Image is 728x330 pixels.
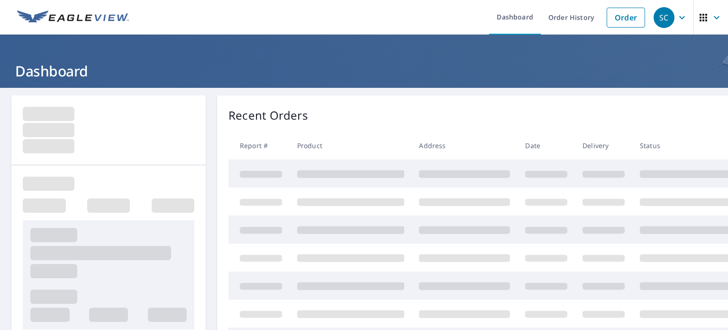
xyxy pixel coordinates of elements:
[518,132,575,160] th: Date
[228,132,290,160] th: Report #
[654,7,674,28] div: SC
[607,8,645,28] a: Order
[290,132,412,160] th: Product
[17,10,129,25] img: EV Logo
[11,61,717,81] h1: Dashboard
[228,107,308,124] p: Recent Orders
[411,132,518,160] th: Address
[575,132,632,160] th: Delivery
